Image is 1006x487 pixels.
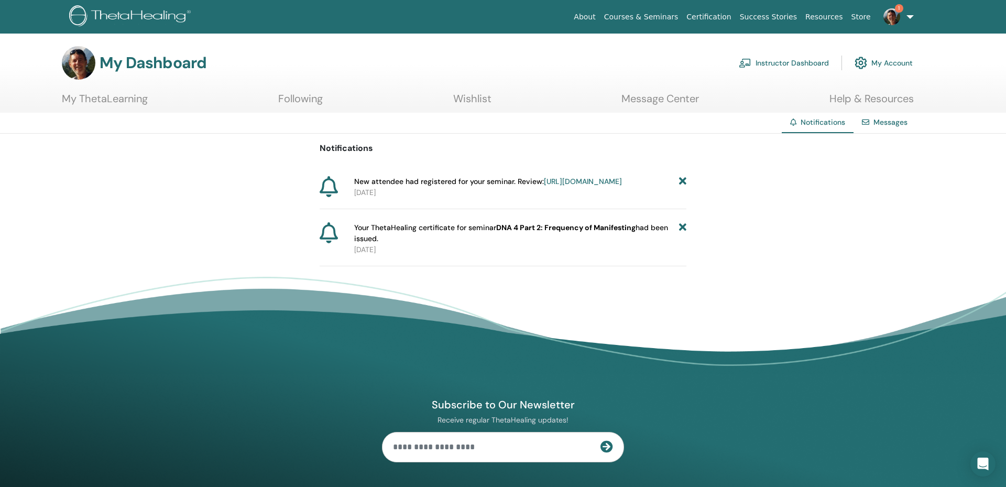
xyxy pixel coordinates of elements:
[873,117,907,127] a: Messages
[382,398,624,412] h4: Subscribe to Our Newsletter
[354,244,686,255] p: [DATE]
[970,451,996,477] div: Open Intercom Messenger
[739,51,829,74] a: Instructor Dashboard
[621,92,699,113] a: Message Center
[847,7,875,27] a: Store
[801,7,847,27] a: Resources
[496,223,636,232] b: DNA 4 Part 2: Frequency of Manifesting
[600,7,683,27] a: Courses & Seminars
[855,54,867,72] img: cog.svg
[801,117,845,127] span: Notifications
[320,142,686,155] p: Notifications
[453,92,491,113] a: Wishlist
[829,92,914,113] a: Help & Resources
[62,92,148,113] a: My ThetaLearning
[382,415,624,425] p: Receive regular ThetaHealing updates!
[354,222,679,244] span: Your ThetaHealing certificate for seminar had been issued.
[883,8,900,25] img: default.jpg
[100,53,206,72] h3: My Dashboard
[855,51,913,74] a: My Account
[895,4,903,13] span: 1
[739,58,751,68] img: chalkboard-teacher.svg
[682,7,735,27] a: Certification
[69,5,194,29] img: logo.png
[544,177,622,186] a: [URL][DOMAIN_NAME]
[736,7,801,27] a: Success Stories
[62,46,95,80] img: default.jpg
[570,7,599,27] a: About
[278,92,323,113] a: Following
[354,187,686,198] p: [DATE]
[354,176,622,187] span: New attendee had registered for your seminar. Review:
